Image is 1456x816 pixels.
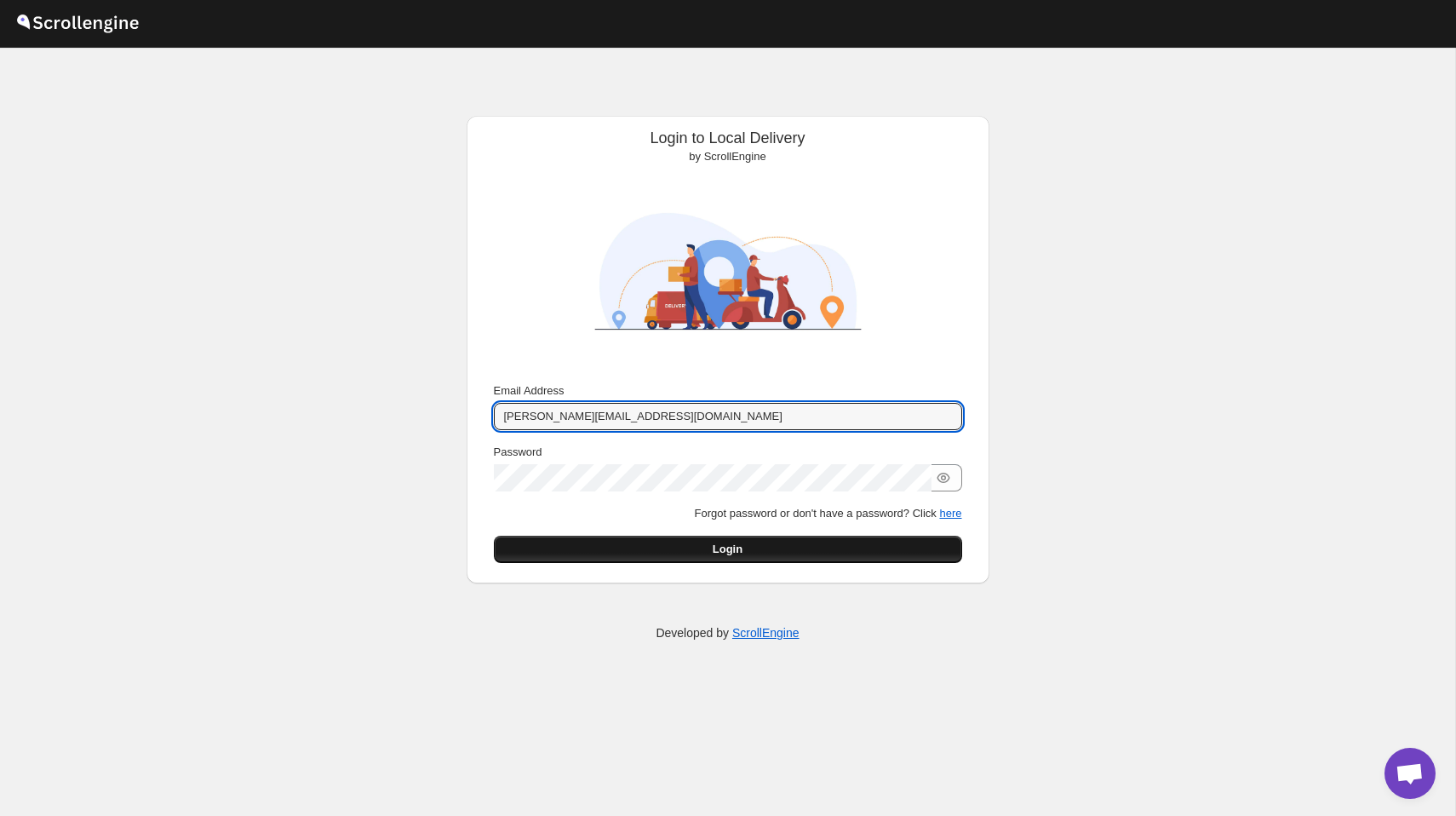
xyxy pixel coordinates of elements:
img: ScrollEngine [579,172,877,371]
span: Password [494,445,542,458]
button: Login [494,536,962,563]
p: Forgot password or don't have a password? Click [494,505,962,522]
a: ScrollEngine [732,626,800,640]
button: here [939,507,961,520]
div: Open chat [1384,748,1436,799]
span: by ScrollEngine [689,150,765,163]
span: Login [713,541,742,558]
div: Login to Local Delivery [480,129,976,165]
span: Email Address [494,384,565,397]
p: Developed by [656,624,799,641]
